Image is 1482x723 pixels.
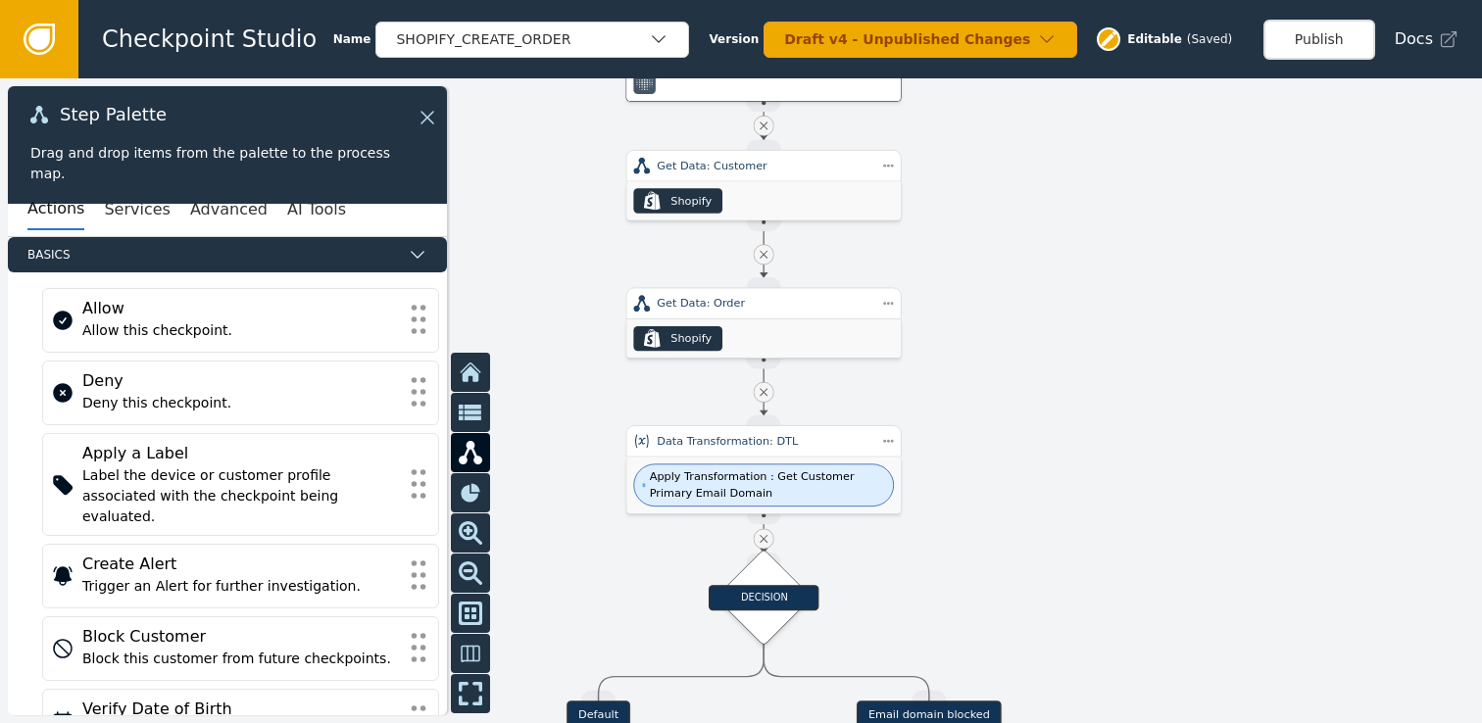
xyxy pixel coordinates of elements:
div: Get Data: Customer [657,158,870,174]
div: Apply a Label [82,442,399,465]
div: Draft v4 - Unpublished Changes [784,29,1037,50]
div: Drag and drop items from the palette to the process map. [30,143,424,184]
span: Apply Transformation : Get Customer Primary Email Domain [650,468,885,502]
button: Draft v4 - Unpublished Changes [764,22,1077,58]
div: SHOPIFY_CREATE_ORDER [396,29,649,50]
div: Data Transformation: DTL [657,433,870,450]
div: Verify Date of Birth [82,698,399,721]
div: Trigger an Alert for further investigation. [82,576,399,597]
span: Basics [27,246,400,264]
div: Shopify [670,330,712,347]
div: Block Customer [82,625,399,649]
a: Docs [1395,27,1458,51]
div: DECISION [709,585,818,610]
button: Actions [27,189,84,230]
div: Create Alert [82,553,399,576]
div: Shopify [670,193,712,210]
div: Label the device or customer profile associated with the checkpoint being evaluated. [82,465,399,527]
button: Advanced [190,189,268,230]
button: SHOPIFY_CREATE_ORDER [375,22,689,58]
span: Editable [1127,30,1182,48]
button: AI Tools [287,189,346,230]
button: Services [104,189,170,230]
button: Publish [1263,20,1375,60]
span: Docs [1395,27,1433,51]
div: Allow [82,297,399,320]
div: Deny this checkpoint. [82,393,399,413]
div: Get Data: Order [657,295,870,312]
div: Block this customer from future checkpoints. [82,649,399,669]
div: ( Saved ) [1187,30,1232,48]
span: Version [709,30,759,48]
span: Checkpoint Studio [102,22,317,57]
span: Name [333,30,371,48]
div: Deny [82,369,399,393]
span: Step Palette [60,106,167,123]
div: Allow this checkpoint. [82,320,399,341]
